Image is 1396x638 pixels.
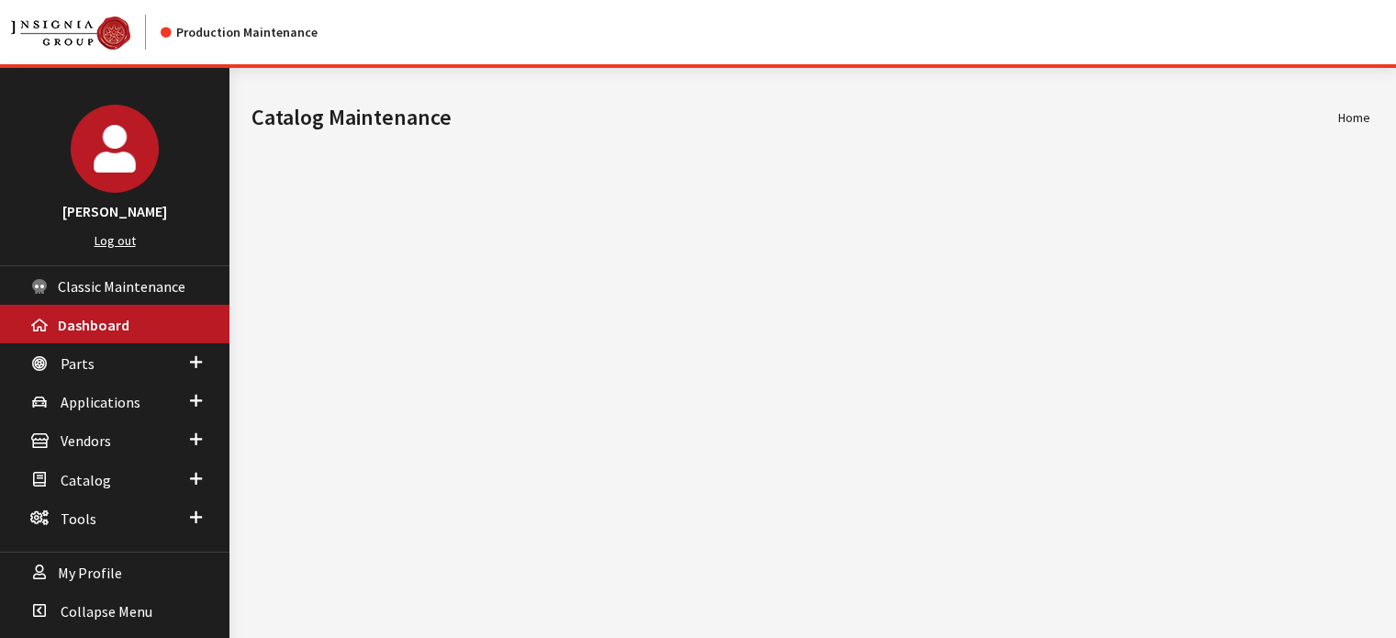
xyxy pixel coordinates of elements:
[95,232,136,249] a: Log out
[61,393,140,411] span: Applications
[58,316,129,334] span: Dashboard
[61,602,152,621] span: Collapse Menu
[71,105,159,193] img: Kelsey Collins
[11,17,130,50] img: Catalog Maintenance
[18,200,211,222] h3: [PERSON_NAME]
[61,471,111,489] span: Catalog
[1338,108,1370,128] li: Home
[161,23,318,42] div: Production Maintenance
[11,15,161,50] a: Insignia Group logo
[251,101,1338,134] h1: Catalog Maintenance
[58,564,122,582] span: My Profile
[61,432,111,451] span: Vendors
[58,277,185,296] span: Classic Maintenance
[61,354,95,373] span: Parts
[61,509,96,528] span: Tools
